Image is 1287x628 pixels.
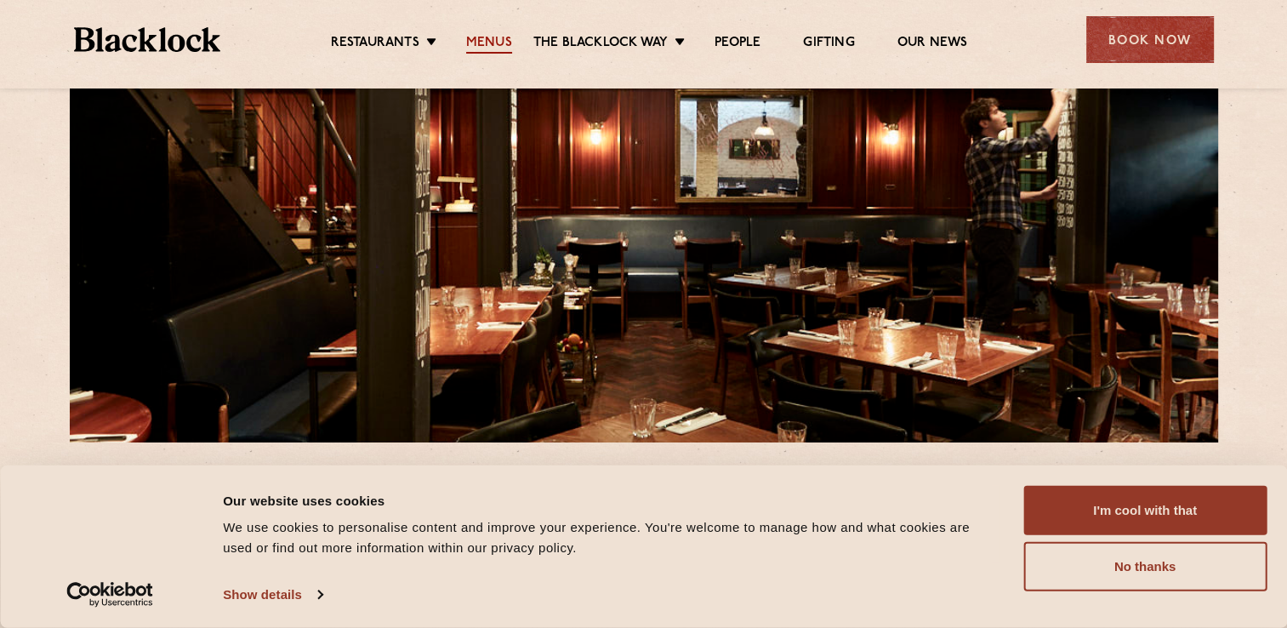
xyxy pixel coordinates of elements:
[1023,542,1267,591] button: No thanks
[223,490,985,511] div: Our website uses cookies
[1086,16,1214,63] div: Book Now
[1023,486,1267,535] button: I'm cool with that
[74,27,221,52] img: BL_Textured_Logo-footer-cropped.svg
[715,35,760,54] a: People
[223,582,322,608] a: Show details
[533,35,668,54] a: The Blacklock Way
[331,35,419,54] a: Restaurants
[223,517,985,558] div: We use cookies to personalise content and improve your experience. You're welcome to manage how a...
[897,35,968,54] a: Our News
[466,35,512,54] a: Menus
[36,582,185,608] a: Usercentrics Cookiebot - opens in a new window
[803,35,854,54] a: Gifting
